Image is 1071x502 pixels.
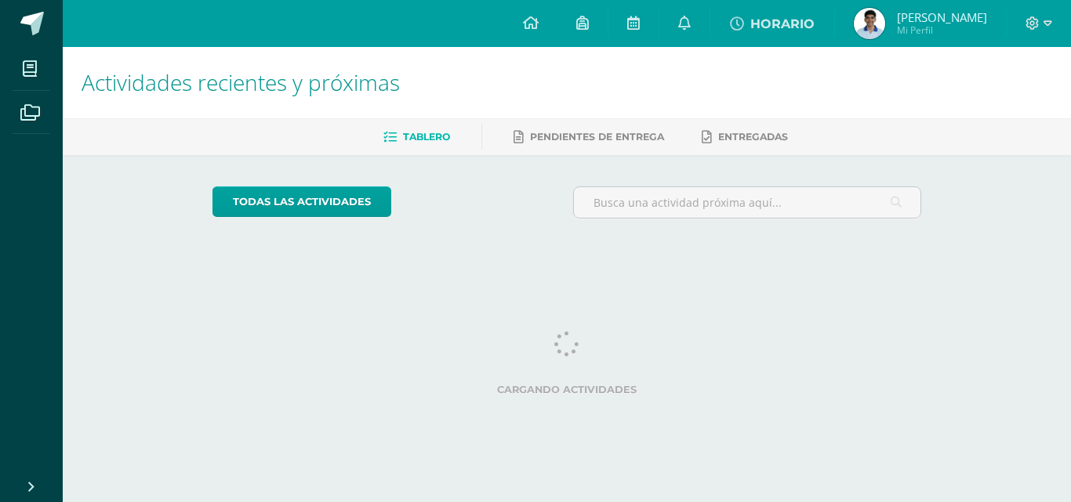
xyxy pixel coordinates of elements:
span: Pendientes de entrega [530,131,664,143]
span: HORARIO [750,16,815,31]
span: Entregadas [718,131,788,143]
a: todas las Actividades [212,186,391,217]
a: Tablero [383,125,450,150]
input: Busca una actividad próxima aquí... [574,187,921,218]
a: Entregadas [702,125,788,150]
span: Mi Perfil [897,23,987,37]
span: [PERSON_NAME] [897,9,987,25]
label: Cargando actividades [212,384,922,395]
span: Tablero [403,131,450,143]
a: Pendientes de entrega [514,125,664,150]
span: Actividades recientes y próximas [82,67,400,97]
img: 8521b20313aeee0f0fcf449a3170c0de.png [854,8,885,39]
